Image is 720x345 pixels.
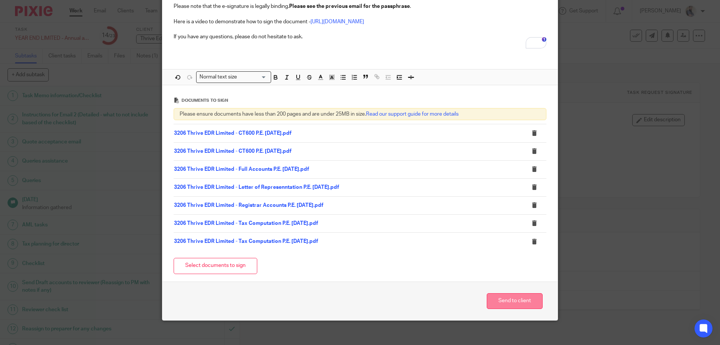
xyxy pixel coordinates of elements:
[366,111,459,117] a: Read our support guide for more details
[174,185,339,190] a: 3206 Thrive EDR Limited - Letter of Represenntation P.E. [DATE].pdf
[174,131,291,136] a: 3206 Thrive EDR Limited - CT600 P.E. [DATE].pdf
[181,98,228,102] span: Documents to sign
[174,221,318,226] a: 3206 Thrive EDR Limited - Tax Computation P.E. [DATE].pdf
[487,293,543,309] button: Send to client
[174,167,309,172] a: 3206 Thrive EDR Limited - Full Accounts P.E. [DATE].pdf
[174,149,291,154] a: 3206 Thrive EDR Limited - CT600 P.E. [DATE].pdf
[198,73,239,81] span: Normal text size
[174,239,318,244] a: 3206 Thrive EDR Limited - Tax Computation P.E. [DATE].pdf
[174,258,257,274] button: Select documents to sign
[174,203,323,208] a: 3206 Thrive EDR Limited - Registrar Accounts P.E. [DATE].pdf
[240,73,267,81] input: Search for option
[196,71,271,83] div: Search for option
[174,108,546,120] div: Please ensure documents have less than 200 pages and are under 25MB in size.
